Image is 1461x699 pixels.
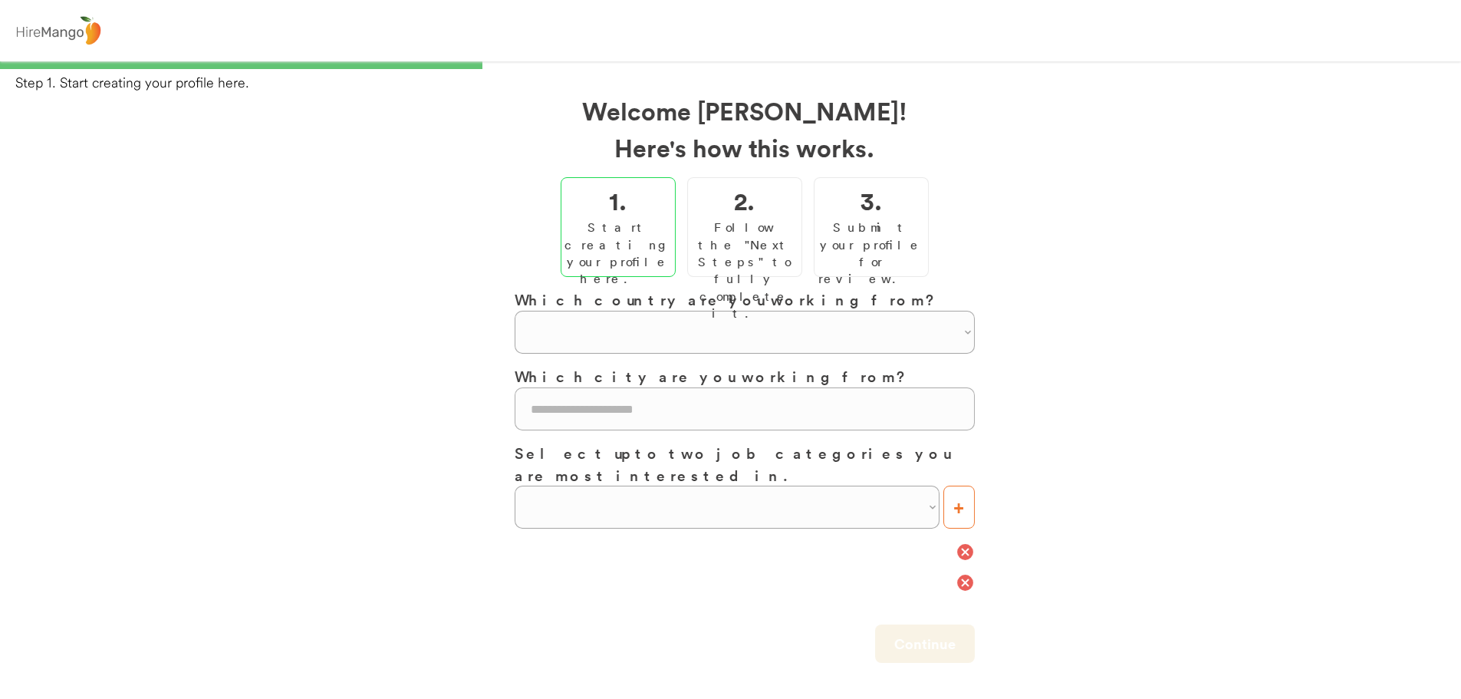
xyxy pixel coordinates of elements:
[515,442,975,486] h3: Select up to two job categories you are most interested in.
[734,182,755,219] h2: 2.
[692,219,798,321] div: Follow the "Next Steps" to fully complete it.
[3,61,1458,69] div: 33%
[12,13,105,49] img: logo%20-%20hiremango%20gray.png
[515,92,975,166] h2: Welcome [PERSON_NAME]! Here's how this works.
[875,625,975,663] button: Continue
[956,573,975,592] button: cancel
[943,486,975,529] button: +
[515,289,975,311] h3: Which country are you working from?
[15,73,1461,92] div: Step 1. Start creating your profile here.
[956,542,975,562] button: cancel
[609,182,627,219] h2: 1.
[818,219,924,288] div: Submit your profile for review.
[860,182,882,219] h2: 3.
[564,219,672,288] div: Start creating your profile here.
[515,365,975,387] h3: Which city are you working from?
